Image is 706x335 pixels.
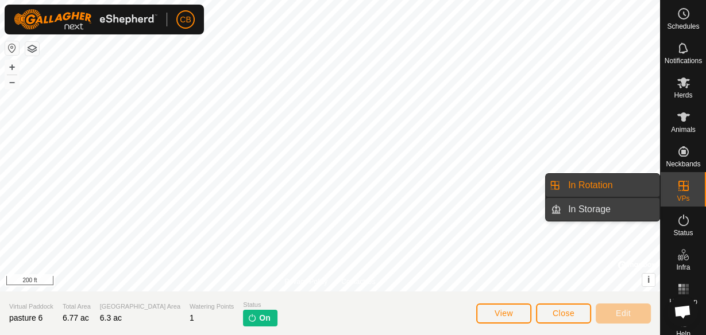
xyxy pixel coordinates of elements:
button: – [5,75,19,89]
li: In Storage [546,198,659,221]
a: Open chat [667,296,698,327]
a: Contact Us [341,276,375,287]
span: Status [243,300,277,310]
span: 6.3 ac [100,313,122,322]
span: Notifications [665,57,702,64]
button: Edit [596,303,651,324]
span: Schedules [667,23,699,30]
button: i [642,274,655,286]
a: In Rotation [561,174,659,197]
span: Watering Points [190,302,234,311]
span: pasture 6 [9,313,43,322]
span: 1 [190,313,194,322]
span: Edit [616,309,631,318]
button: Map Layers [25,42,39,56]
span: Status [673,229,693,236]
span: In Storage [568,202,611,216]
span: Virtual Paddock [9,302,53,311]
span: Total Area [63,302,91,311]
span: Close [553,309,574,318]
span: In Rotation [568,178,612,192]
span: i [647,275,650,285]
span: On [259,312,270,324]
span: View [495,309,513,318]
button: Reset Map [5,41,19,55]
button: View [476,303,531,324]
span: CB [180,14,191,26]
li: In Rotation [546,174,659,197]
a: In Storage [561,198,659,221]
span: VPs [677,195,689,202]
span: Heatmap [669,298,697,305]
a: Privacy Policy [284,276,327,287]
button: + [5,60,19,74]
span: 6.77 ac [63,313,89,322]
span: [GEOGRAPHIC_DATA] Area [100,302,180,311]
button: Close [536,303,591,324]
span: Infra [676,264,690,271]
span: Neckbands [666,161,700,167]
span: Herds [674,92,692,99]
img: Gallagher Logo [14,9,157,30]
span: Animals [671,126,696,133]
img: turn-on [248,313,257,322]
